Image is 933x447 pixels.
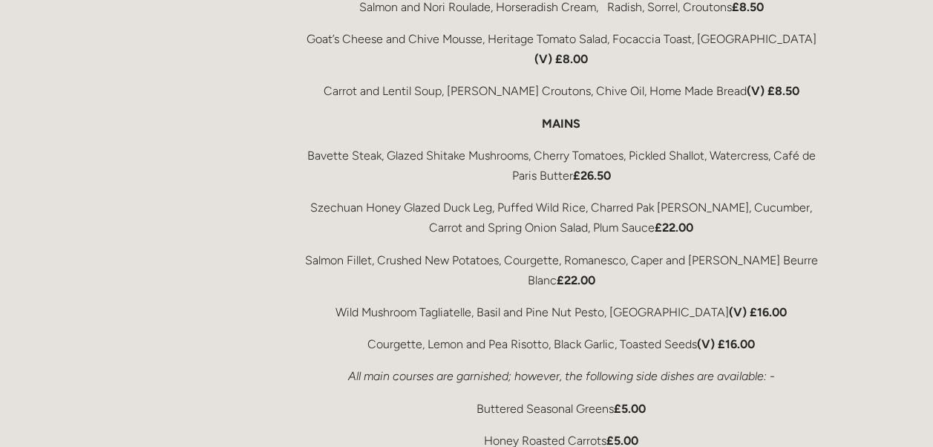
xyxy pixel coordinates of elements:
p: Goat’s Cheese and Chive Mousse, Heritage Tomato Salad, Focaccia Toast, [GEOGRAPHIC_DATA] [301,29,822,69]
strong: £22.00 [655,221,693,235]
strong: £22.00 [557,273,595,287]
p: Courgette, Lemon and Pea Risotto, Black Garlic, Toasted Seeds [301,334,822,354]
strong: (V) £16.00 [697,337,755,351]
p: Salmon Fillet, Crushed New Potatoes, Courgette, Romanesco, Caper and [PERSON_NAME] Beurre Blanc [301,250,822,290]
strong: (V) £8.00 [534,52,588,66]
em: All main courses are garnished; however, the following side dishes are available: - [348,369,775,383]
strong: £5.00 [614,402,646,416]
p: Wild Mushroom Tagliatelle, Basil and Pine Nut Pesto, [GEOGRAPHIC_DATA] [301,302,822,322]
p: Bavette Steak, Glazed Shitake Mushrooms, Cherry Tomatoes, Pickled Shallot, Watercress, Café de Pa... [301,146,822,186]
strong: £26.50 [573,169,611,183]
p: Buttered Seasonal Greens [301,399,822,419]
strong: (V) £8.50 [747,84,799,98]
strong: MAINS [542,117,580,131]
strong: (V) £16.00 [729,305,787,319]
p: Carrot and Lentil Soup, [PERSON_NAME] Croutons, Chive Oil, Home Made Bread [301,81,822,101]
p: Szechuan Honey Glazed Duck Leg, Puffed Wild Rice, Charred Pak [PERSON_NAME], Cucumber, Carrot and... [301,198,822,238]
